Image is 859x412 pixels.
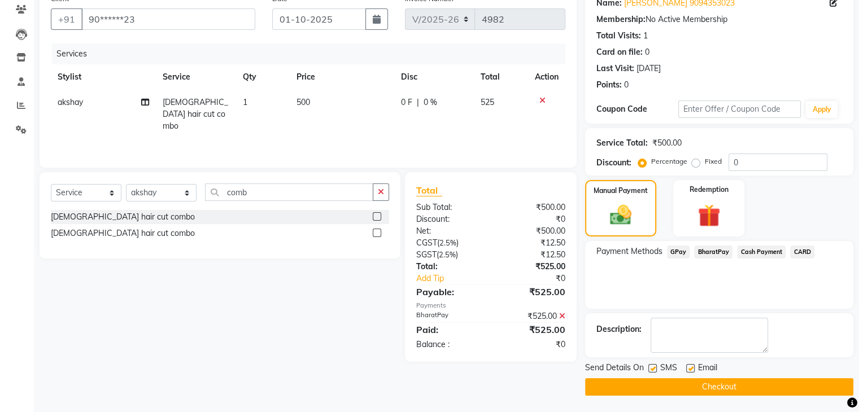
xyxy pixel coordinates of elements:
[790,246,814,258] span: CARD
[596,157,631,169] div: Discount:
[408,273,504,284] a: Add Tip
[474,64,528,90] th: Total
[156,64,236,90] th: Service
[205,183,373,201] input: Search or Scan
[394,64,474,90] th: Disc
[491,249,574,261] div: ₹12.50
[243,97,247,107] span: 1
[52,43,574,64] div: Services
[705,156,722,166] label: Fixed
[408,213,491,225] div: Discount:
[401,97,412,108] span: 0 F
[51,64,156,90] th: Stylist
[594,186,648,196] label: Manual Payment
[416,301,565,310] div: Payments
[643,30,648,42] div: 1
[296,97,310,107] span: 500
[596,79,622,91] div: Points:
[491,323,574,336] div: ₹525.00
[408,339,491,350] div: Balance :
[408,225,491,237] div: Net:
[805,101,838,118] button: Apply
[678,100,801,118] input: Enter Offer / Coupon Code
[81,8,255,30] input: Search by Name/Mobile/Email/Code
[691,201,727,230] img: _gift.svg
[504,273,573,284] div: ₹0
[651,156,687,166] label: Percentage
[596,323,642,335] div: Description:
[491,285,574,299] div: ₹525.00
[491,237,574,249] div: ₹12.50
[408,249,491,261] div: ( )
[636,63,661,74] div: [DATE]
[624,79,629,91] div: 0
[491,225,574,237] div: ₹500.00
[416,249,437,260] span: SGST
[603,203,638,227] img: _cash.svg
[596,137,648,149] div: Service Total:
[491,339,574,350] div: ₹0
[408,261,491,273] div: Total:
[596,14,842,25] div: No Active Membership
[596,30,641,42] div: Total Visits:
[667,246,690,258] span: GPay
[58,97,83,107] span: akshay
[481,97,494,107] span: 525
[491,261,574,273] div: ₹525.00
[439,250,456,259] span: 2.5%
[424,97,437,108] span: 0 %
[416,238,437,248] span: CGST
[596,246,662,257] span: Payment Methods
[408,285,491,299] div: Payable:
[690,185,729,195] label: Redemption
[491,310,574,322] div: ₹525.00
[698,362,717,376] span: Email
[417,97,419,108] span: |
[163,97,228,131] span: [DEMOGRAPHIC_DATA] hair cut combo
[236,64,290,90] th: Qty
[416,185,442,196] span: Total
[596,63,634,74] div: Last Visit:
[491,201,574,213] div: ₹500.00
[51,8,82,30] button: +91
[528,64,565,90] th: Action
[439,238,456,247] span: 2.5%
[51,227,195,239] div: [DEMOGRAPHIC_DATA] hair cut combo
[694,246,732,258] span: BharatPay
[290,64,394,90] th: Price
[585,362,644,376] span: Send Details On
[645,46,649,58] div: 0
[408,310,491,322] div: BharatPay
[408,323,491,336] div: Paid:
[408,237,491,249] div: ( )
[660,362,677,376] span: SMS
[51,211,195,223] div: [DEMOGRAPHIC_DATA] hair cut combo
[408,201,491,213] div: Sub Total:
[585,378,853,396] button: Checkout
[596,14,646,25] div: Membership:
[737,246,786,258] span: Cash Payment
[491,213,574,225] div: ₹0
[596,46,643,58] div: Card on file:
[652,137,682,149] div: ₹500.00
[596,103,678,115] div: Coupon Code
